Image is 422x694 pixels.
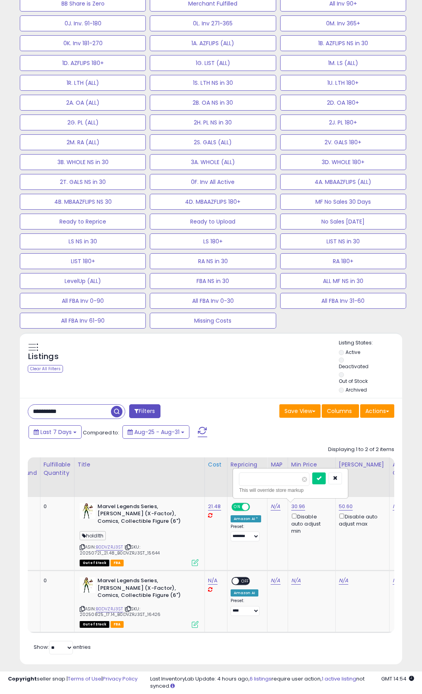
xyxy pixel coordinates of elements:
div: ASIN: [80,503,199,566]
a: N/A [393,577,402,585]
span: Aug-25 - Aug-31 [134,428,179,436]
button: Save View [279,404,321,418]
button: All FBA Inv 31-60 [280,293,406,309]
span: Compared to: [83,429,119,436]
button: 1S. LTH NS in 30 [150,75,276,91]
div: Preset: [231,598,262,616]
button: MF No Sales 30 Days [280,194,406,210]
button: 1D. AZFLIPS 180+ [20,55,146,71]
label: Out of Stock [339,378,368,384]
a: 21.48 [208,503,221,510]
button: Filters [129,404,160,418]
div: Disable auto adjust min [291,512,329,535]
span: All listings that are currently out of stock and unavailable for purchase on Amazon [80,560,109,566]
div: [PERSON_NAME] [339,461,386,469]
button: 0K. Inv 181-270 [20,35,146,51]
a: N/A [393,503,402,510]
span: | SKU: 20250825_17.14_B0DVZRJ3ST_16426 [80,606,160,618]
span: FBA [111,560,124,566]
span: Columns [327,407,352,415]
span: 2025-09-8 14:54 GMT [381,675,414,683]
div: Clear All Filters [28,365,63,373]
button: FBA NS in 30 [150,273,276,289]
span: OFF [248,503,261,510]
button: All FBA Inv 0-90 [20,293,146,309]
button: Ready to Reprice [20,214,146,229]
strong: Copyright [8,675,37,683]
button: 1R. LTH (ALL) [20,75,146,91]
a: N/A [208,577,218,585]
a: B0DVZRJ3ST [96,544,123,551]
button: 4D. MBAAZFLIPS 180+ [150,194,276,210]
a: N/A [271,503,280,510]
button: RA 180+ [280,253,406,269]
span: Show: entries [34,643,91,651]
div: Displaying 1 to 2 of 2 items [328,446,394,453]
button: LevelUp (ALL) [20,273,146,289]
span: | SKU: 20250721_21.48_B0DVZRJ3ST_15644 [80,544,160,556]
button: 1A. AZFLIPS (ALL) [150,35,276,51]
div: Preset: [231,524,262,542]
img: 41LHHC2rBkL._SL40_.jpg [80,577,95,593]
button: 4A. MBAAZFLIPS (ALL) [280,174,406,190]
button: 1G. LIST (ALL) [150,55,276,71]
button: RA NS in 30 [150,253,276,269]
div: Repricing [231,461,264,469]
label: Archived [346,386,367,393]
a: N/A [271,577,280,585]
button: 2B. OA NS in 30 [150,95,276,111]
button: Last 7 Days [29,425,82,439]
button: 3B. WHOLE NS in 30 [20,154,146,170]
button: 1M. LS (ALL) [280,55,406,71]
div: This will override store markup [239,486,342,494]
button: 3D. WHOLE 180+ [280,154,406,170]
button: LIST NS in 30 [280,233,406,249]
span: Last 7 Days [40,428,72,436]
button: 1U. LTH 180+ [280,75,406,91]
button: 2T. GALS NS in 30 [20,174,146,190]
div: ASIN: [80,577,199,627]
div: Last InventoryLab Update: 4 hours ago, require user action, not synced. [150,675,414,690]
button: 2A. OA (ALL) [20,95,146,111]
button: Columns [322,404,359,418]
button: 2V. GALS 180+ [280,134,406,150]
div: Amazon AI [231,589,258,596]
button: 2G. PL (ALL) [20,115,146,130]
b: Marvel Legends Series, [PERSON_NAME] (X-Factor), Comics, Collectible Figure (6") [97,503,194,527]
div: Additional Cost [393,461,422,477]
button: 0M. Inv 365+ [280,15,406,31]
img: 41LHHC2rBkL._SL40_.jpg [80,503,95,519]
div: Min Price [291,461,332,469]
a: 6 listings [250,675,271,683]
span: ON [232,503,242,510]
a: Privacy Policy [103,675,137,683]
h5: Listings [28,351,59,362]
button: 0F. Inv All Active [150,174,276,190]
span: FBA [111,621,124,628]
button: LIST 180+ [20,253,146,269]
a: N/A [339,577,348,585]
button: 2J. PL 180+ [280,115,406,130]
button: Aug-25 - Aug-31 [122,425,189,439]
button: LS NS in 30 [20,233,146,249]
a: B0DVZRJ3ST [96,606,123,612]
div: seller snap | | [8,675,137,683]
a: 1 active listing [322,675,356,683]
button: 0J. Inv. 91-180 [20,15,146,31]
b: Marvel Legends Series, [PERSON_NAME] (X-Factor), Comics, Collectible Figure (6") [97,577,194,601]
button: All FBA Inv 0-30 [150,293,276,309]
span: OFF [239,578,252,585]
button: Missing Costs [150,313,276,329]
button: 0L. Inv 271-365 [150,15,276,31]
div: Cost [208,461,224,469]
button: ALL MF NS in 30 [280,273,406,289]
div: MAP [271,461,284,469]
div: Title [78,461,201,469]
div: Fulfillable Quantity [44,461,71,477]
a: N/A [291,577,301,585]
div: Amazon AI * [231,515,262,522]
div: 0 [44,577,68,584]
span: All listings that are currently out of stock and unavailable for purchase on Amazon [80,621,109,628]
label: Active [346,349,360,356]
p: Listing States: [339,339,402,347]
